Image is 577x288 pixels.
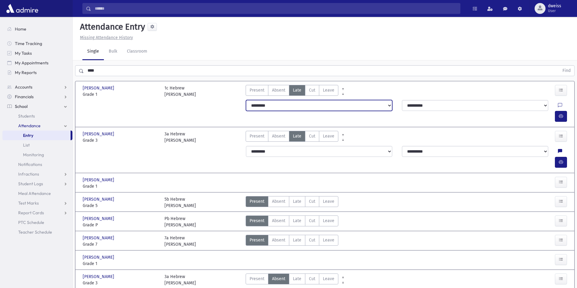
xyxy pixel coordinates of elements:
span: Students [18,113,35,119]
span: Absent [272,87,285,93]
a: Attendance [2,121,72,131]
span: Absent [272,218,285,224]
a: Notifications [2,160,72,169]
a: Monitoring [2,150,72,160]
a: Report Cards [2,208,72,218]
a: My Reports [2,68,72,77]
a: Students [2,111,72,121]
span: [PERSON_NAME] [83,131,115,137]
span: Grade 3 [83,280,158,286]
span: Teacher Schedule [18,229,52,235]
span: Student Logs [18,181,43,186]
span: Cut [309,133,315,139]
span: Grade 1 [83,183,158,189]
a: School [2,102,72,111]
span: Late [293,87,301,93]
span: Leave [323,133,334,139]
div: AttTypes [246,235,338,248]
span: Absent [272,133,285,139]
a: Teacher Schedule [2,227,72,237]
span: My Tasks [15,50,32,56]
span: Late [293,198,301,205]
span: Leave [323,218,334,224]
span: Attendance [18,123,41,128]
span: Leave [323,198,334,205]
span: Notifications [18,162,42,167]
span: Absent [272,198,285,205]
span: Grade 5 [83,202,158,209]
a: Single [82,43,104,60]
span: Cut [309,237,315,243]
a: Infractions [2,169,72,179]
span: Grade 1 [83,260,158,267]
a: Test Marks [2,198,72,208]
a: Classroom [122,43,152,60]
span: School [15,104,28,109]
a: Bulk [104,43,122,60]
span: Absent [272,276,285,282]
span: Accounts [15,84,32,90]
span: [PERSON_NAME] [83,177,115,183]
span: Grade 1 [83,91,158,98]
img: AdmirePro [5,2,40,15]
span: [PERSON_NAME] [83,254,115,260]
span: [PERSON_NAME] [83,215,115,222]
span: Cut [309,198,315,205]
span: Time Tracking [15,41,42,46]
div: AttTypes [246,85,338,98]
a: List [2,140,72,150]
div: Pb Hebrew [PERSON_NAME] [164,215,196,228]
a: My Tasks [2,48,72,58]
div: 3a Hebrew [PERSON_NAME] [164,131,196,144]
a: Accounts [2,82,72,92]
span: Entry [23,133,33,138]
div: 5b Hebrew [PERSON_NAME] [164,196,196,209]
span: Present [250,198,264,205]
span: Present [250,133,264,139]
div: AttTypes [246,131,338,144]
span: PTC Schedule [18,220,44,225]
span: Present [250,87,264,93]
a: Financials [2,92,72,102]
span: Cut [309,87,315,93]
span: List [23,142,30,148]
u: Missing Attendance History [80,35,133,40]
span: Cut [309,218,315,224]
span: Report Cards [18,210,44,215]
a: PTC Schedule [2,218,72,227]
div: 3a Hebrew [PERSON_NAME] [164,273,196,286]
span: User [548,8,561,13]
span: Late [293,133,301,139]
div: AttTypes [246,196,338,209]
span: [PERSON_NAME] [83,273,115,280]
span: Present [250,276,264,282]
span: My Appointments [15,60,48,66]
span: dweiss [548,4,561,8]
h5: Attendance Entry [78,22,145,32]
span: Late [293,237,301,243]
a: Home [2,24,72,34]
span: My Reports [15,70,37,75]
span: [PERSON_NAME] [83,85,115,91]
span: Late [293,276,301,282]
span: [PERSON_NAME] [83,196,115,202]
span: Grade P [83,222,158,228]
span: Home [15,26,26,32]
span: Leave [323,237,334,243]
a: Meal Attendance [2,189,72,198]
span: Present [250,218,264,224]
span: Present [250,237,264,243]
a: Entry [2,131,71,140]
span: Monitoring [23,152,44,157]
div: 7a Hebrew [PERSON_NAME] [164,235,196,248]
span: [PERSON_NAME] [83,235,115,241]
div: AttTypes [246,215,338,228]
span: Grade 3 [83,137,158,144]
a: Missing Attendance History [78,35,133,40]
span: Financials [15,94,34,99]
span: Absent [272,237,285,243]
span: Infractions [18,171,39,177]
div: AttTypes [246,273,338,286]
span: Leave [323,87,334,93]
div: 1c Hebrew [PERSON_NAME] [164,85,196,98]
